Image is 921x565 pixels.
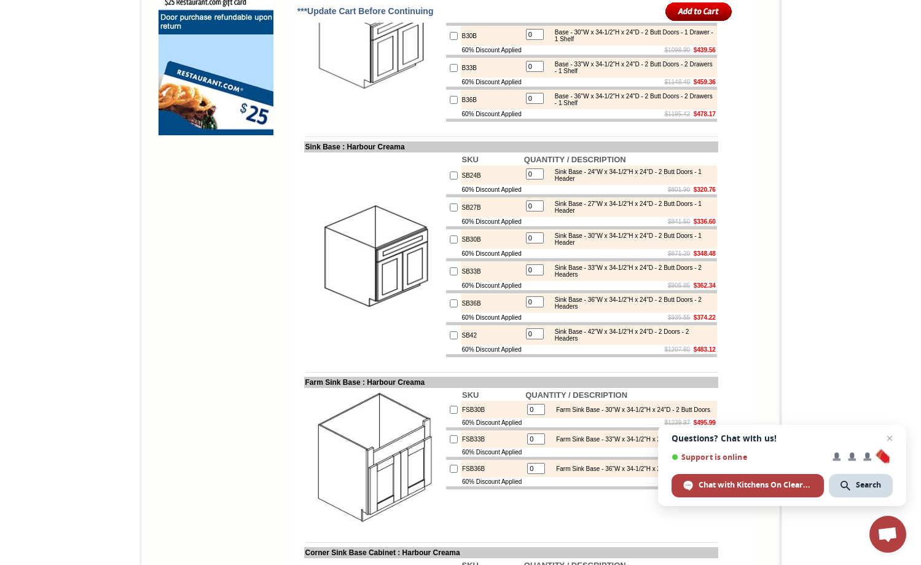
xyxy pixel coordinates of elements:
[143,34,144,35] img: spacer.gif
[664,47,690,53] s: $1098.90
[665,1,732,22] input: Add to Cart
[668,314,690,321] s: $935.55
[856,480,881,491] span: Search
[461,401,524,418] td: FSB30B
[144,56,176,68] td: Baycreek Gray
[461,345,523,354] td: 60% Discount Applied
[461,430,524,448] td: FSB33B
[668,250,690,257] s: $871.20
[694,314,716,321] b: $374.22
[549,264,714,278] div: Sink Base - 33"W x 34-1/2"H x 24"D - 2 Butt Doors - 2 Headers
[549,296,714,310] div: Sink Base - 36"W x 34-1/2"H x 24"D - 2 Butt Doors - 2 Headers
[549,61,714,74] div: Base - 33"W x 34-1/2"H x 24"D - 2 Butt Doors - 2 Drawers - 1 Shelf
[672,452,824,462] span: Support is online
[461,325,523,345] td: SB42
[461,448,524,457] td: 60% Discount Applied
[525,390,627,400] b: QUANTITY / DESCRIPTION
[106,56,143,69] td: [PERSON_NAME] White Shaker
[461,217,523,226] td: 60% Discount Applied
[869,516,906,553] a: Open chat
[461,90,523,109] td: B36B
[461,229,523,249] td: SB30B
[461,185,523,194] td: 60% Discount Applied
[550,436,710,443] div: Farm Sink Base - 33"W x 34-1/2"H x 24"D - 2 Butt Doors
[33,56,65,68] td: Alabaster Shaker
[549,200,714,214] div: Sink Base - 27"W x 34-1/2"H x 24"D - 2 Butt Doors - 1 Header
[672,474,824,497] span: Chat with Kitchens On Clearance
[672,433,893,443] span: Questions? Chat with us!
[461,165,523,185] td: SB24B
[461,477,524,486] td: 60% Discount Applied
[66,56,104,69] td: [PERSON_NAME] Yellow Walnut
[668,218,690,225] s: $841.50
[211,56,248,69] td: [PERSON_NAME] Blue Shaker
[694,47,716,53] b: $439.56
[549,168,714,182] div: Sink Base - 24"W x 34-1/2"H x 24"D - 2 Butt Doors - 1 Header
[461,26,523,45] td: B30B
[524,155,626,164] b: QUANTITY / DESCRIPTION
[462,390,479,400] b: SKU
[14,2,100,12] a: Price Sheet View in PDF Format
[2,3,12,13] img: pdf.png
[829,474,893,497] span: Search
[461,45,523,55] td: 60% Discount Applied
[461,249,523,258] td: 60% Discount Applied
[694,250,716,257] b: $348.48
[694,346,716,353] b: $483.12
[304,547,718,558] td: Corner Sink Base Cabinet : Harbour Creama
[694,282,716,289] b: $362.34
[31,34,33,35] img: spacer.gif
[304,141,718,152] td: Sink Base : Harbour Creama
[305,389,444,527] img: Farm Sink Base
[549,232,714,246] div: Sink Base - 30"W x 34-1/2"H x 24"D - 2 Butt Doors - 1 Header
[694,79,716,85] b: $459.36
[304,377,718,388] td: Farm Sink Base : Harbour Creama
[549,93,714,106] div: Base - 36"W x 34-1/2"H x 24"D - 2 Butt Doors - 2 Drawers - 1 Shelf
[664,111,690,117] s: $1195.42
[461,197,523,217] td: SB27B
[461,460,524,477] td: FSB36B
[550,465,710,472] div: Farm Sink Base - 36"W x 34-1/2"H x 24"D - 2 Butt Doors
[462,155,479,164] b: SKU
[65,34,66,35] img: spacer.gif
[694,419,716,426] b: $495.99
[461,293,523,313] td: SB36B
[549,29,714,42] div: Base - 30"W x 34-1/2"H x 24"D - 2 Butt Doors - 1 Drawer - 1 Shelf
[694,186,716,193] b: $320.76
[461,261,523,281] td: SB33B
[209,34,211,35] img: spacer.gif
[178,56,209,68] td: Bellmonte Maple
[461,418,524,427] td: 60% Discount Applied
[14,5,100,12] b: Price Sheet View in PDF Format
[664,79,690,85] s: $1148.40
[176,34,178,35] img: spacer.gif
[297,6,434,16] span: ***Update Cart Before Continuing
[104,34,106,35] img: spacer.gif
[668,186,690,193] s: $801.90
[461,281,523,290] td: 60% Discount Applied
[461,58,523,77] td: B33B
[699,480,812,491] span: Chat with Kitchens On Clearance
[668,282,690,289] s: $905.85
[664,419,690,426] s: $1239.97
[550,406,710,413] div: Farm Sink Base - 30"W x 34-1/2"H x 24"D - 2 Butt Doors
[461,313,523,322] td: 60% Discount Applied
[694,218,716,225] b: $336.60
[305,186,444,325] img: Sink Base
[694,111,716,117] b: $478.17
[549,328,714,342] div: Sink Base - 42"W x 34-1/2"H x 24"D - 2 Doors - 2 Headers
[664,346,690,353] s: $1207.80
[461,109,523,119] td: 60% Discount Applied
[461,77,523,87] td: 60% Discount Applied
